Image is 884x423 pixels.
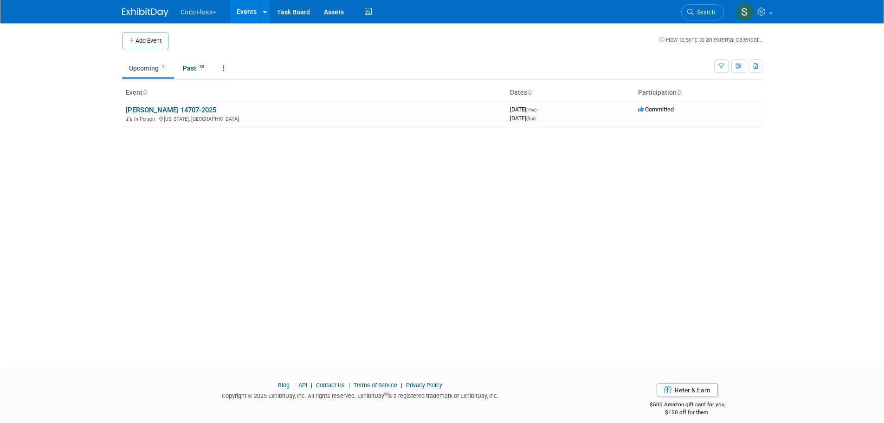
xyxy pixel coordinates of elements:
[197,64,207,71] span: 33
[506,85,634,101] th: Dates
[399,382,405,389] span: |
[657,383,718,397] a: Refer & Earn
[159,64,167,71] span: 1
[736,3,754,21] img: Samantha Meyers
[291,382,297,389] span: |
[126,116,132,121] img: In-Person Event
[406,382,442,389] a: Privacy Policy
[278,382,290,389] a: Blog
[681,4,724,20] a: Search
[677,89,681,96] a: Sort by Participation Type
[122,8,168,17] img: ExhibitDay
[298,382,307,389] a: API
[122,390,599,400] div: Copyright © 2025 ExhibitDay, Inc. All rights reserved. ExhibitDay is a registered trademark of Ex...
[346,382,352,389] span: |
[142,89,147,96] a: Sort by Event Name
[122,33,168,49] button: Add Event
[638,106,674,113] span: Committed
[354,382,397,389] a: Terms of Service
[126,106,216,114] a: [PERSON_NAME] 14707-2025
[126,115,503,122] div: [US_STATE], [GEOGRAPHIC_DATA]
[634,85,762,101] th: Participation
[659,36,762,43] a: How to sync to an external calendar...
[176,59,214,77] a: Past33
[316,382,345,389] a: Contact Us
[309,382,315,389] span: |
[384,391,387,397] sup: ®
[526,107,536,112] span: (Thu)
[526,116,536,121] span: (Sat)
[613,395,762,416] div: $500 Amazon gift card for you,
[122,85,506,101] th: Event
[538,106,539,113] span: -
[694,9,715,16] span: Search
[527,89,532,96] a: Sort by Start Date
[510,115,536,122] span: [DATE]
[510,106,539,113] span: [DATE]
[134,116,158,122] span: In-Person
[613,409,762,416] div: $150 off for them.
[122,59,174,77] a: Upcoming1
